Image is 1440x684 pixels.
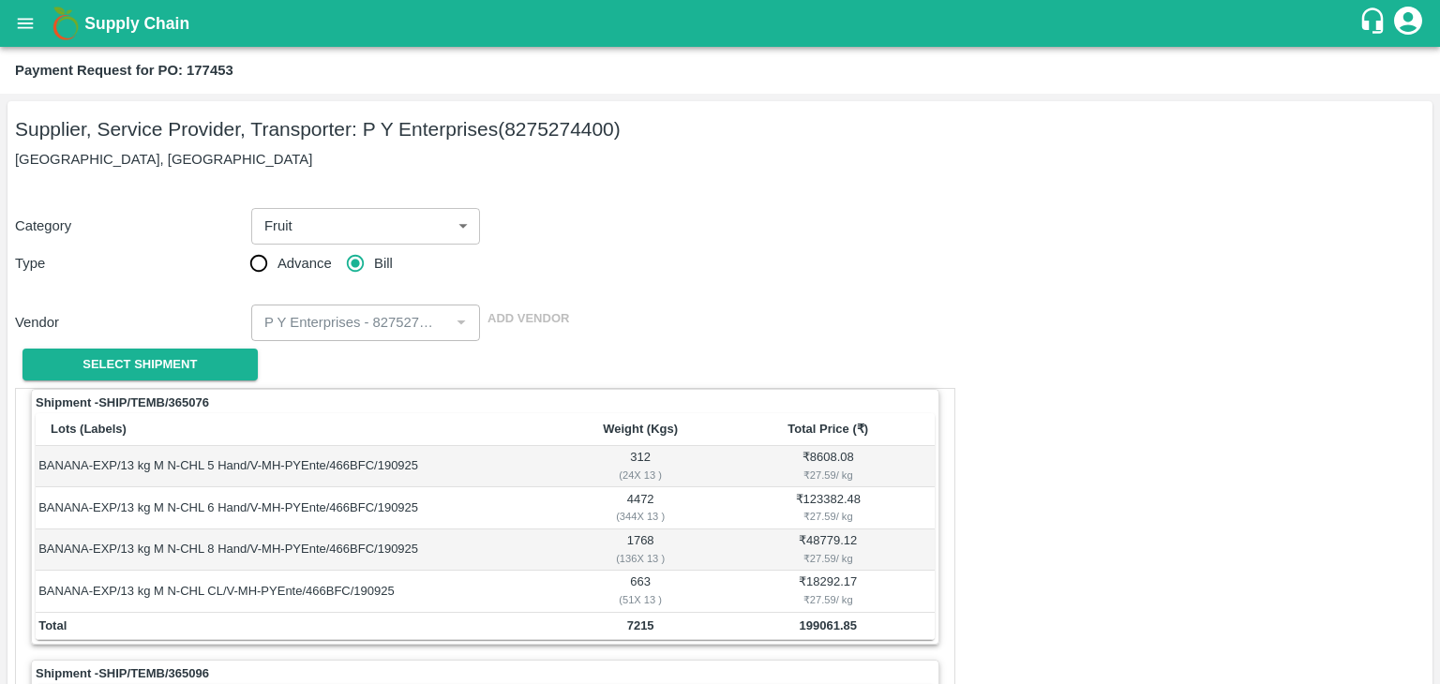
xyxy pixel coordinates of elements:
[725,591,931,608] div: ₹ 27.59 / kg
[36,394,209,412] strong: Shipment - SHIP/TEMB/365076
[15,116,1425,142] h5: Supplier, Service Provider, Transporter: P Y Enterprises (8275274400)
[722,446,935,487] td: ₹ 8608.08
[15,149,1425,170] p: [GEOGRAPHIC_DATA], [GEOGRAPHIC_DATA]
[36,664,209,683] strong: Shipment - SHIP/TEMB/365096
[603,422,678,436] b: Weight (Kgs)
[47,5,84,42] img: logo
[15,312,244,333] p: Vendor
[559,529,721,571] td: 1768
[562,467,719,483] div: ( 24 X 13 )
[562,591,719,608] div: ( 51 X 13 )
[562,508,719,525] div: ( 344 X 13 )
[562,550,719,567] div: ( 136 X 13 )
[787,422,868,436] b: Total Price (₹)
[559,446,721,487] td: 312
[722,487,935,528] td: ₹ 123382.48
[15,63,233,78] b: Payment Request for PO: 177453
[257,310,443,335] input: Select Vendor
[82,354,197,376] span: Select Shipment
[374,253,393,274] span: Bill
[84,10,1358,37] a: Supply Chain
[559,571,721,612] td: 663
[22,349,258,381] button: Select Shipment
[264,216,292,236] p: Fruit
[36,571,559,612] td: BANANA-EXP/13 kg M N-CHL CL/V-MH-PYEnte/466BFC/190925
[725,550,931,567] div: ₹ 27.59 / kg
[559,487,721,528] td: 4472
[4,2,47,45] button: open drawer
[277,253,332,274] span: Advance
[15,253,250,274] p: Type
[51,422,127,436] b: Lots (Labels)
[36,446,559,487] td: BANANA-EXP/13 kg M N-CHL 5 Hand/V-MH-PYEnte/466BFC/190925
[38,618,67,632] b: Total
[627,618,654,632] b: 7215
[1391,4,1425,43] div: account of current user
[36,529,559,571] td: BANANA-EXP/13 kg M N-CHL 8 Hand/V-MH-PYEnte/466BFC/190925
[800,618,857,632] b: 199061.85
[36,487,559,528] td: BANANA-EXP/13 kg M N-CHL 6 Hand/V-MH-PYEnte/466BFC/190925
[725,508,931,525] div: ₹ 27.59 / kg
[722,529,935,571] td: ₹ 48779.12
[15,216,244,236] p: Category
[1358,7,1391,40] div: customer-support
[722,571,935,612] td: ₹ 18292.17
[84,14,189,33] b: Supply Chain
[725,467,931,483] div: ₹ 27.59 / kg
